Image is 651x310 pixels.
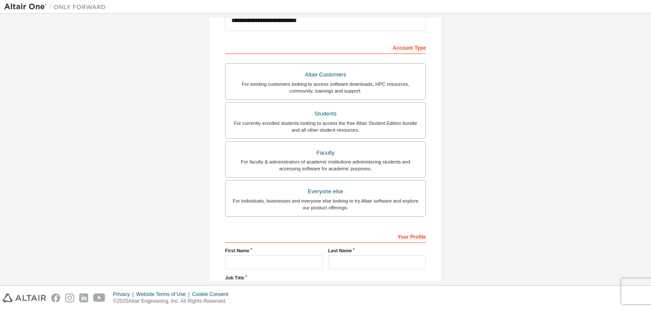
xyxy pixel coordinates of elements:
div: For currently enrolled students looking to access the free Altair Student Edition bundle and all ... [231,120,420,133]
div: For existing customers looking to access software downloads, HPC resources, community, trainings ... [231,81,420,94]
img: Altair One [4,3,110,11]
p: © 2025 Altair Engineering, Inc. All Rights Reserved. [113,298,234,305]
label: First Name [225,247,323,254]
img: instagram.svg [65,293,74,302]
div: Privacy [113,291,136,298]
div: Your Profile [225,229,426,243]
label: Last Name [328,247,426,254]
label: Job Title [225,274,426,281]
div: For faculty & administrators of academic institutions administering students and accessing softwa... [231,158,420,172]
div: Students [231,108,420,120]
img: linkedin.svg [79,293,88,302]
div: Website Terms of Use [136,291,192,298]
div: Faculty [231,147,420,159]
div: Everyone else [231,186,420,197]
img: facebook.svg [51,293,60,302]
div: Cookie Consent [192,291,233,298]
img: youtube.svg [93,293,106,302]
div: Account Type [225,40,426,54]
div: Altair Customers [231,69,420,81]
div: For individuals, businesses and everyone else looking to try Altair software and explore our prod... [231,197,420,211]
img: altair_logo.svg [3,293,46,302]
